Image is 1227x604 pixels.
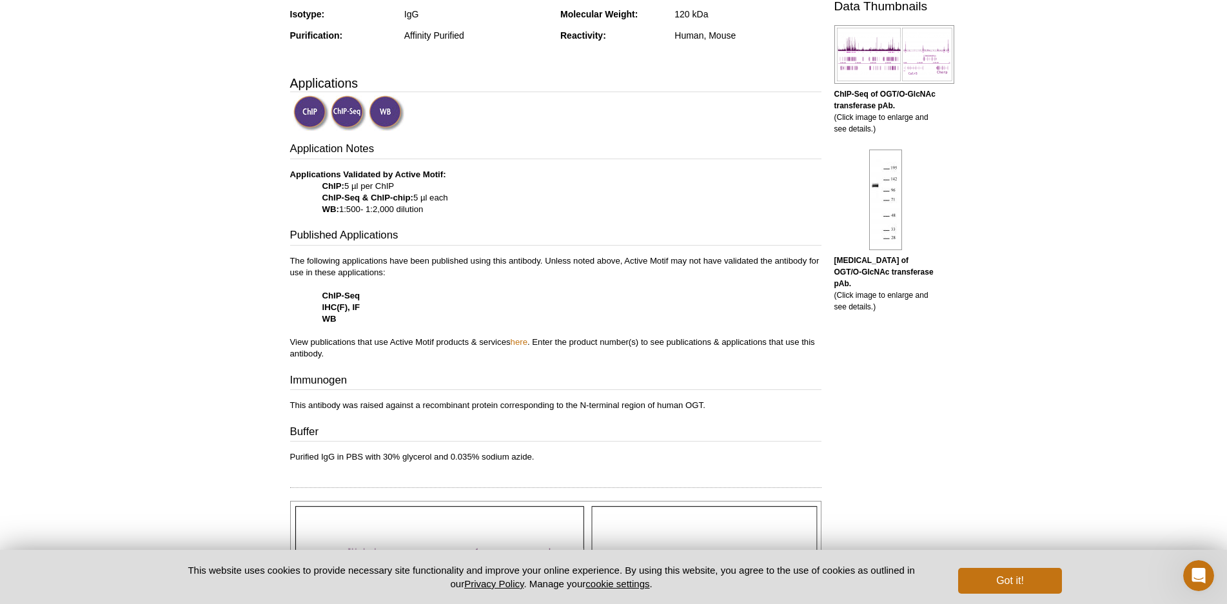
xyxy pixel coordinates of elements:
[322,314,337,324] strong: WB
[834,90,936,110] b: ChIP-Seq of OGT/O-GlcNAc transferase pAb.
[369,95,404,131] img: Western Blot Validated
[290,451,821,463] p: Purified IgG in PBS with 30% glycerol and 0.035% sodium azide.
[674,30,821,41] div: Human, Mouse
[290,170,446,179] b: Applications Validated by Active Motif:
[834,25,954,84] img: OGT/O-GlcNAc transferase antibody (pAb) tested by ChIP-Seq.
[290,255,821,360] p: The following applications have been published using this antibody. Unless noted above, Active Mo...
[290,73,821,93] h3: Applications
[322,291,360,300] strong: ChIP-Seq
[585,578,649,589] button: cookie settings
[290,228,821,246] h3: Published Applications
[322,204,339,214] strong: WB:
[322,181,344,191] strong: ChIP:
[869,150,902,250] img: OGT/O-GlcNAc transferase antibody (pAb) tested by Western blot.
[958,568,1061,594] button: Got it!
[293,95,329,131] img: ChIP Validated
[834,255,937,313] p: (Click image to enlarge and see details.)
[560,30,606,41] strong: Reactivity:
[290,424,821,442] h3: Buffer
[166,563,937,590] p: This website uses cookies to provide necessary site functionality and improve your online experie...
[290,141,821,159] h3: Application Notes
[322,302,360,312] strong: IHC(F), IF
[290,400,821,411] p: This antibody was raised against a recombinant protein corresponding to the N-terminal region of ...
[834,256,934,288] b: [MEDICAL_DATA] of OGT/O-GlcNAc transferase pAb.
[404,30,551,41] div: Affinity Purified
[674,8,821,20] div: 120 kDa
[331,95,366,131] img: ChIP-Seq Validated
[834,88,937,135] p: (Click image to enlarge and see details.)
[290,373,821,391] h3: Immunogen
[834,1,937,12] h2: Data Thumbnails
[511,337,527,347] a: here
[464,578,524,589] a: Privacy Policy
[290,169,821,215] p: 5 µl per ChIP 5 µl each 1:500- 1:2,000 dilution
[290,30,343,41] strong: Purification:
[404,8,551,20] div: IgG
[1183,560,1214,591] iframe: Intercom live chat
[322,193,413,202] strong: ChIP-Seq & ChIP-chip:
[290,9,325,19] strong: Isotype:
[560,9,638,19] strong: Molecular Weight:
